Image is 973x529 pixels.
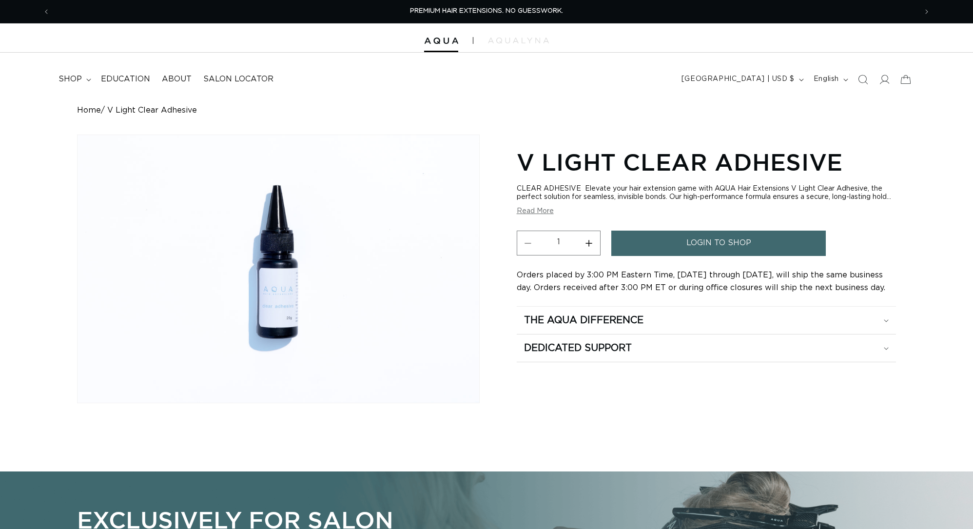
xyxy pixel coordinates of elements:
button: Previous announcement [36,2,57,21]
a: About [156,68,197,90]
span: login to shop [686,231,751,255]
a: Home [77,106,101,115]
h2: The Aqua Difference [524,314,643,327]
div: CLEAR ADHESIVE Elevate your hair extension game with AQUA Hair Extensions V Light Clear Adhesive,... [517,185,896,201]
summary: Search [852,69,874,90]
nav: breadcrumbs [77,106,896,115]
span: Orders placed by 3:00 PM Eastern Time, [DATE] through [DATE], will ship the same business day. Or... [517,271,885,292]
span: Education [101,74,150,84]
button: [GEOGRAPHIC_DATA] | USD $ [676,70,808,89]
img: aqualyna.com [488,38,549,43]
a: login to shop [611,231,826,255]
span: PREMIUM HAIR EXTENSIONS. NO GUESSWORK. [410,8,563,14]
summary: shop [53,68,95,90]
button: English [808,70,852,89]
button: Next announcement [916,2,937,21]
span: shop [58,74,82,84]
h2: Dedicated Support [524,342,632,354]
h1: V Light Clear Adhesive [517,147,896,177]
span: English [814,74,839,84]
span: About [162,74,192,84]
img: Aqua Hair Extensions [424,38,458,44]
button: Read More [517,207,554,216]
media-gallery: Gallery Viewer [77,135,480,403]
a: Salon Locator [197,68,279,90]
span: [GEOGRAPHIC_DATA] | USD $ [681,74,795,84]
a: Education [95,68,156,90]
span: Salon Locator [203,74,273,84]
span: V Light Clear Adhesive [107,106,197,115]
summary: The Aqua Difference [517,307,896,334]
summary: Dedicated Support [517,334,896,362]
